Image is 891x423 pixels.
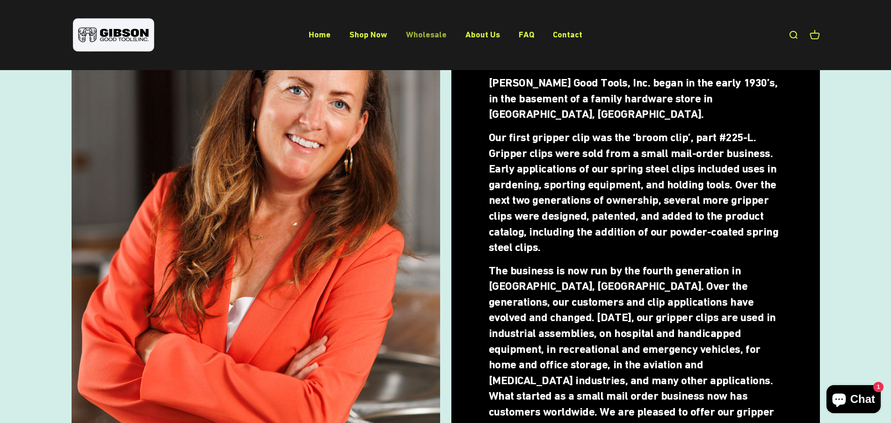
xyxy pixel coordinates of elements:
[465,29,500,39] a: About Us
[519,29,534,39] a: FAQ
[824,385,884,416] inbox-online-store-chat: Shopify online store chat
[553,29,582,39] a: Contact
[489,130,782,256] h5: Our first gripper clip was the ‘broom clip’, part #225-L. Gripper clips were sold from a small ma...
[406,29,447,39] a: Wholesale
[489,75,782,122] h5: [PERSON_NAME] Good Tools, Inc. began in the early 1930’s, in the basement of a family hardware st...
[349,29,387,39] a: Shop Now
[309,29,331,39] a: Home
